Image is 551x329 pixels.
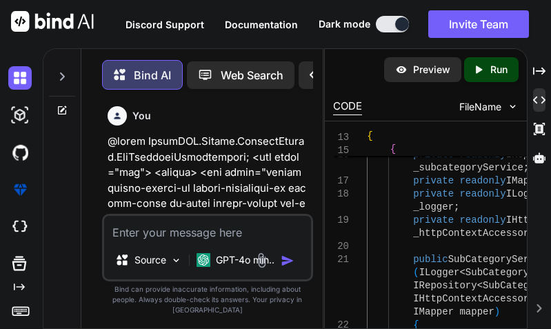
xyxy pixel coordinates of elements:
span: ILogger [506,188,547,199]
span: SubCategory [483,280,546,291]
p: GPT-4o min.. [216,253,274,267]
span: FileName [459,100,501,114]
span: private [413,175,454,186]
span: 15 [333,144,349,157]
span: readonly [460,215,506,226]
img: cloudideIcon [8,215,32,239]
span: < [460,267,465,278]
span: private [413,215,454,226]
span: Discord Support [126,19,204,30]
span: private [413,149,454,160]
img: Pick Models [170,255,182,266]
img: premium [8,178,32,201]
span: _httpContextAccessor [413,228,529,239]
button: Discord Support [126,17,204,32]
span: readonly [460,149,506,160]
span: Documentation [225,19,298,30]
img: Bind AI [11,11,94,32]
span: IRepository [413,280,477,291]
p: Preview [413,63,450,77]
span: ILogger [419,267,460,278]
span: { [367,130,372,141]
div: 19 [333,214,349,227]
p: Web Search [221,67,283,83]
div: 17 [333,175,349,188]
span: 13 [333,131,349,144]
div: 18 [333,188,349,201]
div: 21 [333,253,349,266]
span: ; [454,201,459,212]
img: preview [395,63,408,76]
span: readonly [460,188,506,199]
img: darkAi-studio [8,103,32,127]
span: ) [494,306,500,317]
img: chevron down [507,101,519,112]
span: ; [523,162,529,173]
img: icon [281,254,294,268]
h6: You [132,109,151,123]
img: attachment [254,252,270,268]
span: _subcategoryService [413,162,523,173]
button: Invite Team [428,10,529,38]
span: public [413,254,448,265]
p: Source [134,253,166,267]
span: IMapper mapper [413,306,494,317]
p: Bind AI [134,67,171,83]
span: Dark mode [319,17,370,31]
span: { [390,143,396,154]
span: private [413,188,454,199]
span: ( [413,267,419,278]
div: 20 [333,240,349,253]
div: CODE [333,99,362,115]
img: darkChat [8,66,32,90]
p: Run [490,63,508,77]
img: GPT-4o mini [197,253,210,267]
span: _logger [413,201,454,212]
span: readonly [460,175,506,186]
span: < [477,280,483,291]
button: Documentation [225,17,298,32]
p: Bind can provide inaccurate information, including about people. Always double-check its answers.... [102,284,313,315]
img: githubDark [8,141,32,164]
